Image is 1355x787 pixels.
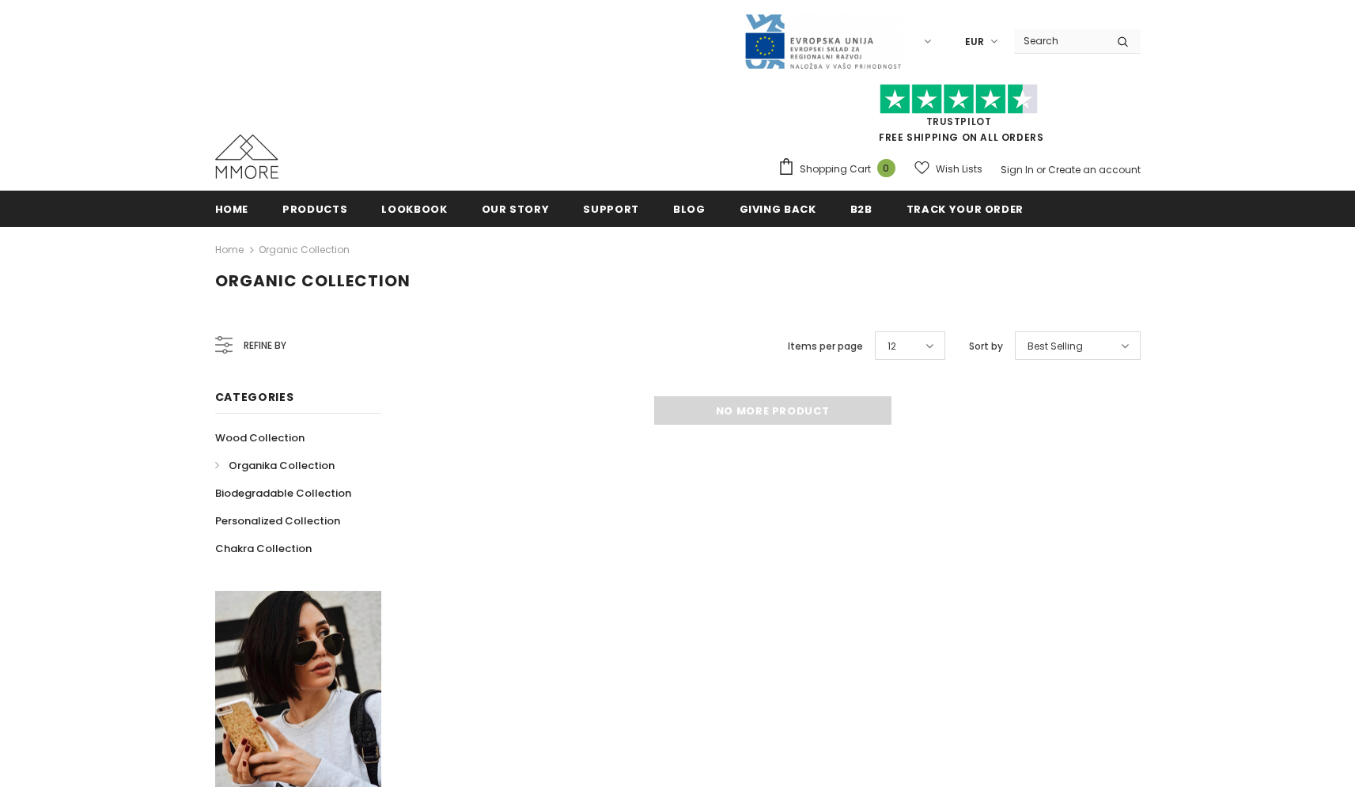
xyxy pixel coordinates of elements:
[215,430,305,445] span: Wood Collection
[673,191,706,226] a: Blog
[850,202,872,217] span: B2B
[215,535,312,562] a: Chakra Collection
[215,270,411,292] span: Organic Collection
[850,191,872,226] a: B2B
[880,84,1038,115] img: Trust Pilot Stars
[744,34,902,47] a: Javni Razpis
[282,202,347,217] span: Products
[381,202,447,217] span: Lookbook
[926,115,992,128] a: Trustpilot
[1028,339,1083,354] span: Best Selling
[482,202,550,217] span: Our Story
[583,191,639,226] a: support
[259,243,350,256] a: Organic Collection
[778,157,903,181] a: Shopping Cart 0
[965,34,984,50] span: EUR
[215,452,335,479] a: Organika Collection
[215,202,249,217] span: Home
[215,513,340,528] span: Personalized Collection
[215,479,351,507] a: Biodegradable Collection
[1048,163,1141,176] a: Create an account
[229,458,335,473] span: Organika Collection
[936,161,982,177] span: Wish Lists
[215,240,244,259] a: Home
[877,159,895,177] span: 0
[788,339,863,354] label: Items per page
[740,191,816,226] a: Giving back
[215,424,305,452] a: Wood Collection
[800,161,871,177] span: Shopping Cart
[244,337,286,354] span: Refine by
[215,389,294,405] span: Categories
[381,191,447,226] a: Lookbook
[215,134,278,179] img: MMORE Cases
[1036,163,1046,176] span: or
[778,91,1141,144] span: FREE SHIPPING ON ALL ORDERS
[583,202,639,217] span: support
[744,13,902,70] img: Javni Razpis
[906,202,1024,217] span: Track your order
[914,155,982,183] a: Wish Lists
[215,486,351,501] span: Biodegradable Collection
[740,202,816,217] span: Giving back
[969,339,1003,354] label: Sort by
[1001,163,1034,176] a: Sign In
[482,191,550,226] a: Our Story
[906,191,1024,226] a: Track your order
[215,541,312,556] span: Chakra Collection
[1014,29,1105,52] input: Search Site
[215,191,249,226] a: Home
[888,339,896,354] span: 12
[673,202,706,217] span: Blog
[282,191,347,226] a: Products
[215,507,340,535] a: Personalized Collection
